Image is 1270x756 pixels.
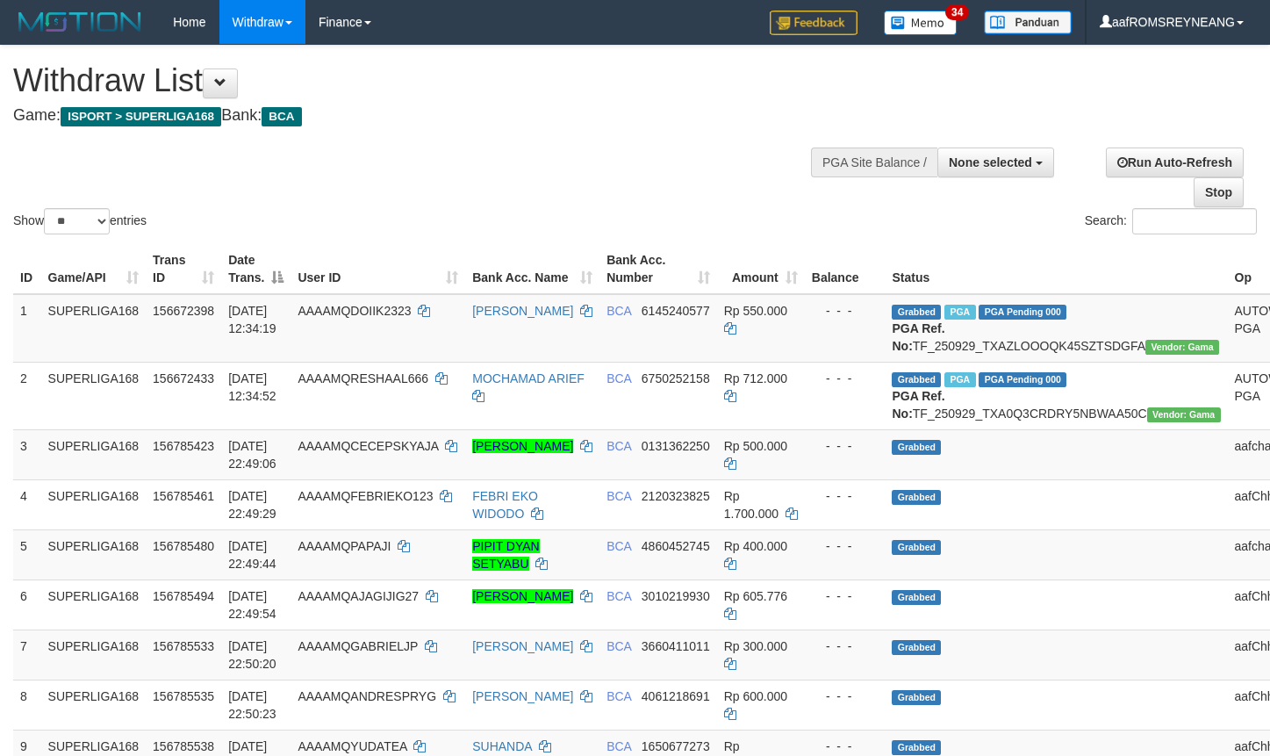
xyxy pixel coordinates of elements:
h4: Game: Bank: [13,107,829,125]
span: [DATE] 22:49:29 [228,489,276,521]
span: Grabbed [892,590,941,605]
span: AAAAMQCECEPSKYAJA [298,439,438,453]
a: MOCHAMAD ARIEF [472,371,585,385]
span: BCA [606,489,631,503]
span: Grabbed [892,690,941,705]
th: Balance [805,244,886,294]
th: Date Trans.: activate to sort column descending [221,244,291,294]
div: - - - [812,370,879,387]
td: TF_250929_TXA0Q3CRDRY5NBWAA50C [885,362,1227,429]
img: panduan.png [984,11,1072,34]
th: Trans ID: activate to sort column ascending [146,244,221,294]
span: 156785461 [153,489,214,503]
th: ID [13,244,41,294]
td: 4 [13,479,41,529]
div: - - - [812,688,879,705]
span: Rp 605.776 [724,589,787,603]
td: 2 [13,362,41,429]
a: [PERSON_NAME] [472,639,573,653]
div: PGA Site Balance / [811,148,937,177]
input: Search: [1132,208,1257,234]
a: [PERSON_NAME] [472,589,573,603]
a: Stop [1194,177,1244,207]
td: 7 [13,630,41,680]
span: Copy 3010219930 to clipboard [642,589,710,603]
a: PIPIT DYAN SETYABU [472,539,540,571]
b: PGA Ref. No: [892,321,944,353]
span: BCA [606,589,631,603]
img: Feedback.jpg [770,11,857,35]
span: Rp 500.000 [724,439,787,453]
span: Copy 3660411011 to clipboard [642,639,710,653]
span: Rp 600.000 [724,689,787,703]
span: Grabbed [892,490,941,505]
span: AAAAMQYUDATEA [298,739,406,753]
span: AAAAMQFEBRIEKO123 [298,489,433,503]
span: Grabbed [892,540,941,555]
span: 156785533 [153,639,214,653]
th: Amount: activate to sort column ascending [717,244,805,294]
h1: Withdraw List [13,63,829,98]
span: AAAAMQDOIIK2323 [298,304,411,318]
span: AAAAMQPAPAJI [298,539,391,553]
span: ISPORT > SUPERLIGA168 [61,107,221,126]
span: Copy 0131362250 to clipboard [642,439,710,453]
span: Grabbed [892,440,941,455]
div: - - - [812,587,879,605]
span: BCA [606,539,631,553]
div: - - - [812,302,879,320]
img: Button%20Memo.svg [884,11,958,35]
a: FEBRI EKO WIDODO [472,489,538,521]
span: Copy 6750252158 to clipboard [642,371,710,385]
span: Copy 1650677273 to clipboard [642,739,710,753]
td: SUPERLIGA168 [41,429,147,479]
td: 6 [13,580,41,630]
th: User ID: activate to sort column ascending [291,244,465,294]
span: Marked by aafsoycanthlai [944,305,975,320]
td: 1 [13,294,41,363]
span: AAAAMQRESHAAL666 [298,371,428,385]
td: SUPERLIGA168 [41,580,147,630]
span: Grabbed [892,740,941,755]
span: [DATE] 22:49:06 [228,439,276,471]
span: [DATE] 12:34:52 [228,371,276,403]
img: MOTION_logo.png [13,9,147,35]
td: SUPERLIGA168 [41,630,147,680]
span: BCA [262,107,301,126]
span: PGA Pending [979,372,1066,387]
td: 5 [13,529,41,580]
span: [DATE] 22:50:23 [228,689,276,721]
td: SUPERLIGA168 [41,362,147,429]
span: [DATE] 22:50:20 [228,639,276,671]
th: Bank Acc. Number: activate to sort column ascending [599,244,717,294]
span: BCA [606,439,631,453]
span: Copy 4061218691 to clipboard [642,689,710,703]
a: Run Auto-Refresh [1106,148,1244,177]
span: Copy 4860452745 to clipboard [642,539,710,553]
span: Rp 1.700.000 [724,489,779,521]
div: - - - [812,637,879,655]
span: Grabbed [892,305,941,320]
td: 8 [13,680,41,730]
span: Marked by aafsoycanthlai [944,372,975,387]
span: 156785480 [153,539,214,553]
span: Vendor URL: https://trx31.1velocity.biz [1147,407,1221,422]
div: - - - [812,738,879,755]
span: BCA [606,639,631,653]
span: Rp 550.000 [724,304,787,318]
span: 156785494 [153,589,214,603]
th: Status [885,244,1227,294]
span: AAAAMQANDRESPRYG [298,689,436,703]
label: Show entries [13,208,147,234]
span: 156672398 [153,304,214,318]
button: None selected [937,148,1054,177]
span: Rp 400.000 [724,539,787,553]
span: Rp 712.000 [724,371,787,385]
span: BCA [606,304,631,318]
th: Game/API: activate to sort column ascending [41,244,147,294]
span: BCA [606,689,631,703]
td: 3 [13,429,41,479]
span: BCA [606,739,631,753]
a: SUHANDA [472,739,532,753]
span: [DATE] 12:34:19 [228,304,276,335]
